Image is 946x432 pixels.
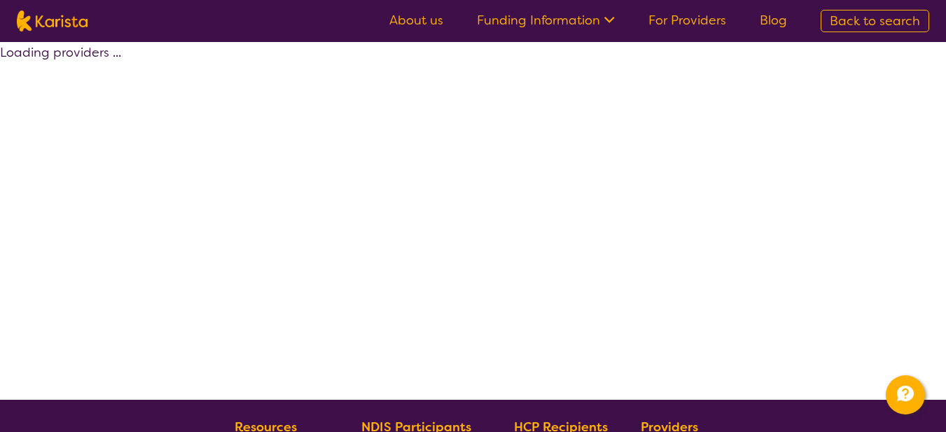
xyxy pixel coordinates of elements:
[830,13,920,29] span: Back to search
[886,375,925,414] button: Channel Menu
[389,12,443,29] a: About us
[648,12,726,29] a: For Providers
[760,12,787,29] a: Blog
[821,10,929,32] a: Back to search
[17,11,88,32] img: Karista logo
[477,12,615,29] a: Funding Information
